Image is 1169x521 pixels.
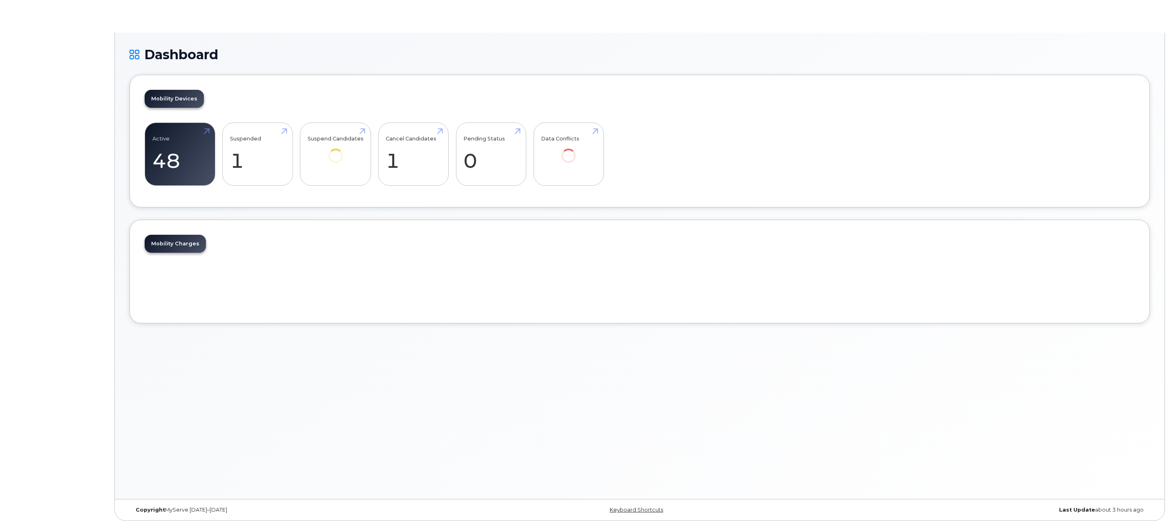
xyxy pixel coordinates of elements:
[610,507,663,513] a: Keyboard Shortcuts
[463,127,519,181] a: Pending Status 0
[145,90,204,108] a: Mobility Devices
[230,127,285,181] a: Suspended 1
[810,507,1150,513] div: about 3 hours ago
[1059,507,1095,513] strong: Last Update
[152,127,208,181] a: Active 48
[386,127,441,181] a: Cancel Candidates 1
[130,507,469,513] div: MyServe [DATE]–[DATE]
[145,235,206,253] a: Mobility Charges
[308,127,364,174] a: Suspend Candidates
[136,507,165,513] strong: Copyright
[541,127,596,174] a: Data Conflicts
[130,47,1150,62] h1: Dashboard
